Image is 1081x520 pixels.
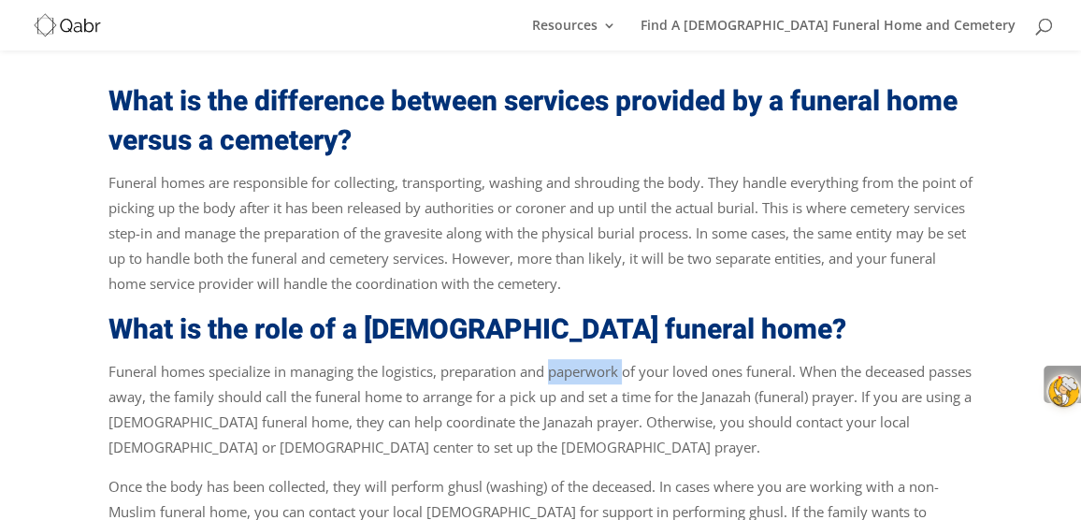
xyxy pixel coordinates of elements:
[108,82,973,170] h3: What is the difference between services provided by a funeral home versus a cemetery?
[108,170,973,311] p: Funeral homes are responsible for collecting, transporting, washing and shrouding the body. They ...
[108,359,973,474] p: Funeral homes specialize in managing the logistics, preparation and paperwork of your loved ones ...
[641,19,1016,51] a: Find A [DEMOGRAPHIC_DATA] Funeral Home and Cemetery
[532,19,616,51] a: Resources
[108,311,973,359] h3: What is the role of a [DEMOGRAPHIC_DATA] funeral home?
[32,11,103,38] img: Qabr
